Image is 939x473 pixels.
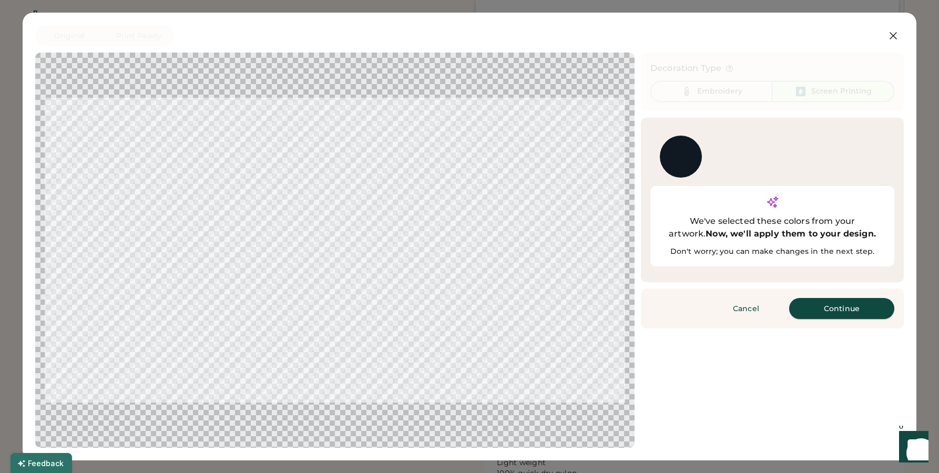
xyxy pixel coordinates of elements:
div: Screen Printing [811,86,872,97]
div: Decoration Type [650,62,721,75]
button: Original [35,25,104,46]
iframe: Front Chat [889,426,934,471]
div: Embroidery [697,86,742,97]
button: Continue [789,298,894,319]
img: Thread%20-%20Unselected.svg [680,85,693,98]
img: Ink%20-%20Selected.svg [794,85,807,98]
div: We've selected these colors from your artwork. [660,215,885,240]
button: Print Ready [104,25,174,46]
div: Don't worry; you can make changes in the next step. [660,246,885,257]
button: Cancel [709,298,783,319]
strong: Now, we'll apply them to your design. [706,229,876,239]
